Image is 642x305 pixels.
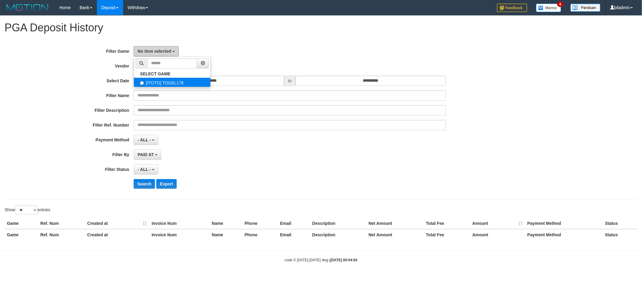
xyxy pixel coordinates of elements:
th: Ref. Num [38,229,85,240]
strong: [DATE] 00:04:54 [330,258,357,262]
button: PAID AT [134,149,161,160]
button: Search [134,179,155,189]
input: [ITOTO] TOGEL178 [140,81,144,85]
button: - ALL - [134,135,158,145]
th: Email [278,218,310,229]
span: - ALL - [138,137,151,142]
th: Amount [470,229,525,240]
label: Show entries [5,206,50,215]
th: Created at [85,229,149,240]
th: Email [278,229,310,240]
img: panduan.png [570,4,600,12]
th: Game [5,229,38,240]
th: Phone [242,229,278,240]
span: - ALL - [138,167,151,172]
th: Payment Method [525,229,603,240]
img: Feedback.jpg [497,4,527,12]
b: SELECT GAME [140,71,170,76]
th: Description [310,218,366,229]
select: Showentries [15,206,38,215]
th: Total Fee [423,229,470,240]
th: Name [209,229,242,240]
span: PAID AT [138,152,154,157]
th: Game [5,218,38,229]
button: No item selected [134,46,178,56]
th: Ref. Num [38,218,85,229]
th: Net Amount [366,229,423,240]
th: Payment Method [525,218,603,229]
th: Total Fee [423,218,470,229]
span: to [284,76,296,86]
span: No item selected [138,49,171,54]
label: [ITOTO] TOGEL178 [134,78,210,87]
button: - ALL - [134,164,158,175]
th: Amount [470,218,525,229]
span: 4 [557,2,563,7]
small: code © [DATE]-[DATE] dwg | [285,258,358,262]
button: Export [156,179,177,189]
th: Net Amount [366,218,423,229]
th: Status [603,218,637,229]
a: SELECT GAME [134,70,210,78]
th: Status [603,229,637,240]
th: Phone [242,218,278,229]
img: Button%20Memo.svg [536,4,561,12]
th: Invoice Num [149,229,209,240]
th: Description [310,229,366,240]
img: MOTION_logo.png [5,3,50,12]
th: Invoice Num [149,218,209,229]
h1: PGA Deposit History [5,22,637,34]
th: Name [209,218,242,229]
th: Created at [85,218,149,229]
